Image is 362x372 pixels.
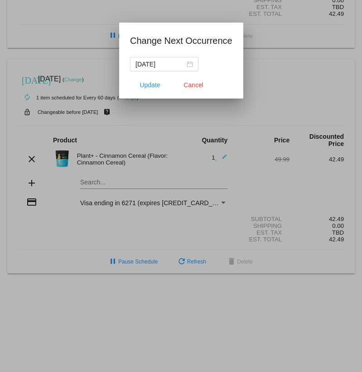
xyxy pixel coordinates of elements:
button: Update [130,77,170,93]
button: Close dialog [174,77,213,93]
span: Update [140,81,160,89]
span: Cancel [183,81,203,89]
input: Select date [135,59,185,69]
h1: Change Next Occurrence [130,33,232,48]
